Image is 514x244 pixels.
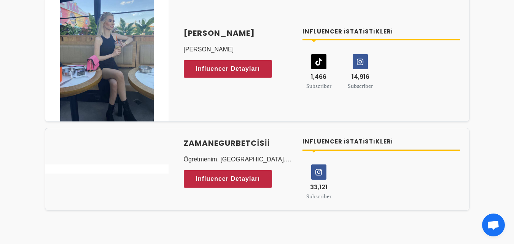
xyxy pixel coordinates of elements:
[184,27,294,39] a: [PERSON_NAME]
[302,27,460,36] h4: Influencer İstatistikleri
[196,173,260,185] span: Influencer Detayları
[348,82,373,89] small: Subscriber
[196,63,260,75] span: Influencer Detayları
[306,193,331,200] small: Subscriber
[184,170,272,188] a: Influencer Detayları
[184,60,272,78] a: Influencer Detayları
[184,155,294,164] p: Öğretmenim. [GEOGRAPHIC_DATA]. Ürün tanıtımı yapıyorum. Fotoğraf çeker ve [PERSON_NAME]
[311,72,326,81] span: 1,466
[482,214,505,236] a: Açık sohbet
[302,137,460,146] h4: Influencer İstatistikleri
[306,82,331,89] small: Subscriber
[184,137,294,149] a: Zamanegurbetcisii
[310,183,328,191] span: 33,121
[352,72,369,81] span: 14,916
[184,45,294,54] p: [PERSON_NAME]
